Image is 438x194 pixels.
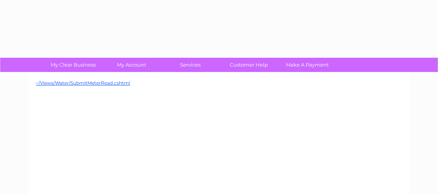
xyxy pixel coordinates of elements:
[217,58,281,72] a: Customer Help
[276,58,339,72] a: Make A Payment
[42,58,105,72] a: My Clear Business
[159,58,222,72] a: Services
[36,80,130,86] a: ~/Views/Water/SubmitMeterRead.cshtml
[100,58,164,72] a: My Account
